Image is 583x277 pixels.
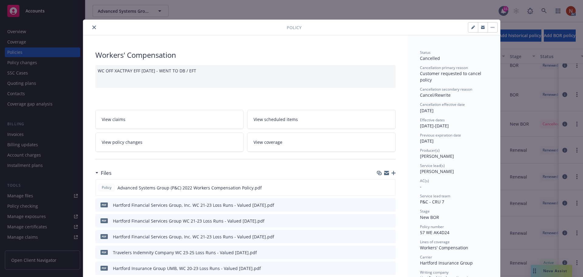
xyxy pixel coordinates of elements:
div: Workers' Compensation [95,50,396,60]
span: P&C - CRU 7 [420,199,444,205]
span: Writing company [420,270,448,275]
span: Customer requested to cancel policy [420,71,482,83]
span: New BOR [420,214,439,220]
h3: Files [101,169,111,177]
span: View claims [102,116,125,123]
span: AC(s) [420,178,429,183]
span: [DATE] [420,138,434,144]
button: preview file [388,234,393,240]
span: Status [420,50,431,55]
button: preview file [387,185,393,191]
span: Cancelled [420,55,440,61]
a: View policy changes [95,133,244,152]
div: Hartford Financial Services Group, Inc. WC 21-23 Loss Runs - Valued [DATE].pdf [113,202,274,208]
span: pdf [101,234,108,239]
button: close [90,24,98,31]
span: Policy number [420,224,444,229]
div: Hartford Financial Services Group WC 21-23 Loss Runs - Valued [DATE].pdf [113,218,264,224]
span: Service lead team [420,193,450,199]
span: Lines of coverage [420,239,450,244]
span: 57 WE AK4D24 [420,230,449,235]
button: download file [378,202,383,208]
div: Workers' Compensation [420,244,488,251]
span: [DATE] [420,108,434,113]
span: Cancellation effective date [420,102,465,107]
span: Effective dates [420,117,445,123]
div: Files [95,169,111,177]
a: View coverage [247,133,396,152]
button: download file [378,265,383,272]
span: Policy [101,185,113,190]
span: Policy [287,24,302,31]
span: pdf [101,203,108,207]
button: preview file [388,202,393,208]
div: WC OFF XACTPAY EFF [DATE] - WENT TO DB / EFT [95,65,396,88]
span: pdf [101,250,108,254]
span: Service lead(s) [420,163,445,168]
button: preview file [388,249,393,256]
span: Cancel/Rewrite [420,92,451,98]
span: View policy changes [102,139,142,145]
button: download file [378,218,383,224]
a: View scheduled items [247,110,396,129]
span: pdf [101,266,108,270]
span: [PERSON_NAME] [420,153,454,159]
span: Stage [420,209,430,214]
div: [DATE] - [DATE] [420,117,488,129]
button: download file [378,185,383,191]
span: Advanced Systems Group (P&C) 2022 Workers Compensation Policy.pdf [118,185,262,191]
button: download file [378,234,383,240]
button: preview file [388,265,393,272]
span: Cancellation primary reason [420,65,468,70]
button: download file [378,249,383,256]
div: Hartford Insurance Group UMB, WC 20-23 Loss Runs - Valued [DATE].pdf [113,265,261,272]
div: Hartford Financial Services Group, Inc. WC 21-23 Loss Runs - Valued [DATE].pdf [113,234,274,240]
span: Hartford Insurance Group [420,260,473,266]
span: pdf [101,218,108,223]
span: View coverage [254,139,282,145]
div: Travelers Indemnity Company WC 23-25 Loss Runs - Valued [DATE].pdf [113,249,257,256]
span: Producer(s) [420,148,440,153]
span: View scheduled items [254,116,298,123]
button: preview file [388,218,393,224]
span: - [420,184,421,189]
span: Cancellation secondary reason [420,87,472,92]
span: Carrier [420,254,432,260]
span: [PERSON_NAME] [420,168,454,174]
a: View claims [95,110,244,129]
span: Previous expiration date [420,133,461,138]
